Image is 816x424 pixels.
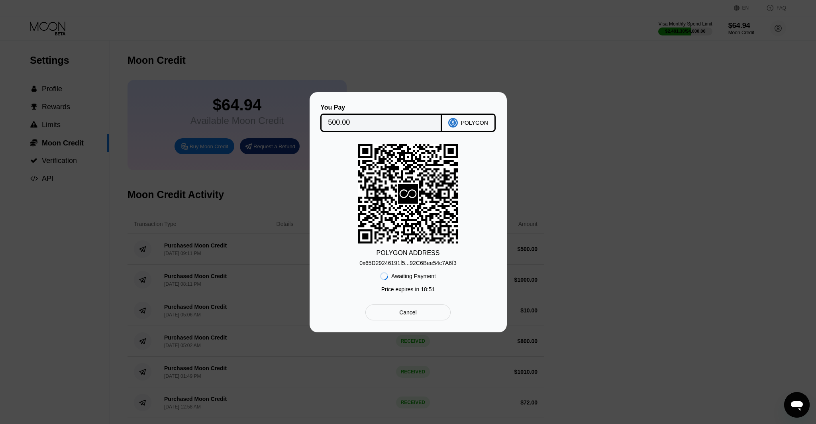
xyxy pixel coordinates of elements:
[391,273,436,279] div: Awaiting Payment
[322,104,495,132] div: You PayPOLYGON
[359,257,457,266] div: 0x65D29246191f5...92C6Bee54c7A6f3
[359,260,457,266] div: 0x65D29246191f5...92C6Bee54c7A6f3
[377,249,440,257] div: POLYGON ADDRESS
[784,392,810,418] iframe: Button to launch messaging window, conversation in progress
[381,286,435,292] div: Price expires in
[320,104,442,111] div: You Pay
[461,120,488,126] div: POLYGON
[421,286,435,292] span: 18 : 51
[365,304,450,320] div: Cancel
[399,309,417,316] div: Cancel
